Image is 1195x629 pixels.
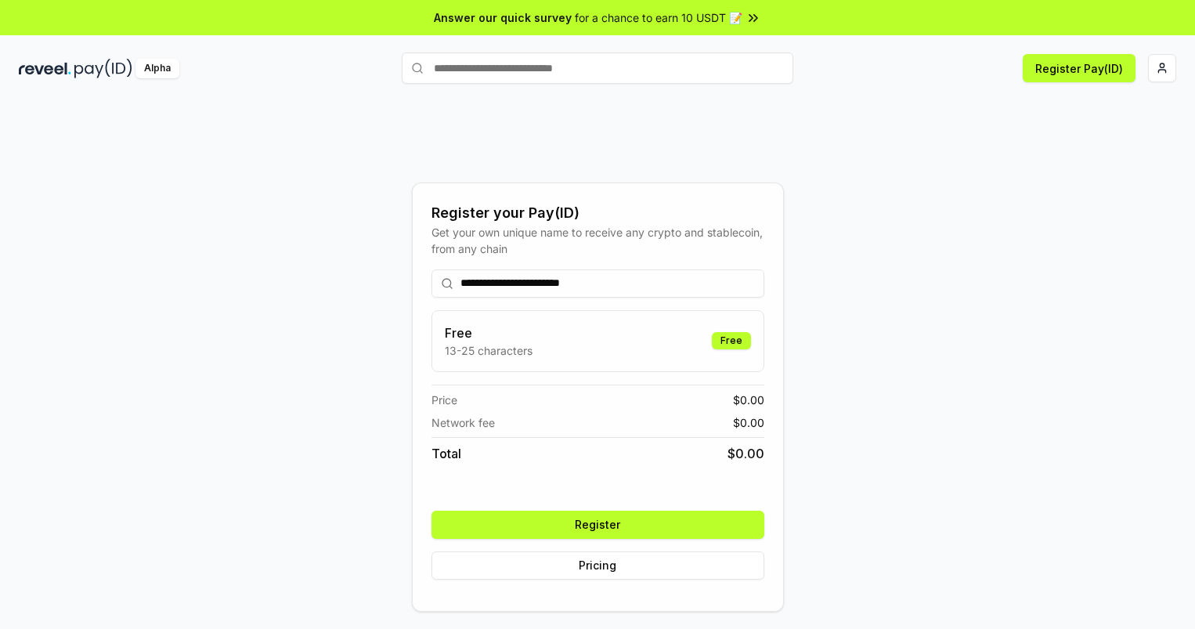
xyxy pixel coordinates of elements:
[431,444,461,463] span: Total
[733,392,764,408] span: $ 0.00
[434,9,572,26] span: Answer our quick survey
[431,511,764,539] button: Register
[431,414,495,431] span: Network fee
[135,59,179,78] div: Alpha
[1023,54,1135,82] button: Register Pay(ID)
[575,9,742,26] span: for a chance to earn 10 USDT 📝
[727,444,764,463] span: $ 0.00
[733,414,764,431] span: $ 0.00
[445,324,533,342] h3: Free
[712,332,751,349] div: Free
[431,392,457,408] span: Price
[74,59,132,78] img: pay_id
[19,59,71,78] img: reveel_dark
[431,224,764,257] div: Get your own unique name to receive any crypto and stablecoin, from any chain
[431,202,764,224] div: Register your Pay(ID)
[431,551,764,580] button: Pricing
[445,342,533,359] p: 13-25 characters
